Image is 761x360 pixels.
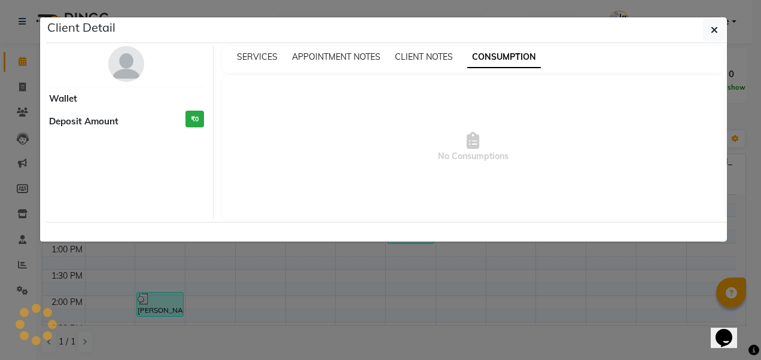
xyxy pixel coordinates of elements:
[185,111,204,128] h3: ₹0
[395,51,453,62] span: CLIENT NOTES
[108,46,144,82] img: avatar
[49,115,118,129] span: Deposit Amount
[47,19,115,36] h5: Client Detail
[711,312,749,348] iframe: chat widget
[235,87,713,207] span: No Consumptions
[467,47,541,68] span: CONSUMPTION
[49,92,77,106] span: Wallet
[237,51,278,62] span: SERVICES
[292,51,380,62] span: APPOINTMENT NOTES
